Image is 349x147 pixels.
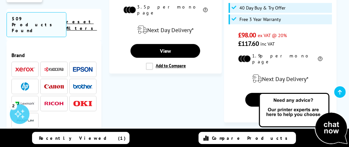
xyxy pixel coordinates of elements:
img: Open Live Chat window [257,92,349,146]
img: OKI [73,101,93,106]
a: Canon [44,82,64,91]
img: Ricoh [44,102,64,105]
span: ex VAT @ 20% [258,32,287,38]
span: Free 3 Year Warranty [239,17,281,22]
div: modal_delivery [228,70,333,88]
a: View [245,93,315,107]
a: Xerox [15,65,35,73]
a: HP [15,82,35,91]
span: 40 Day Buy & Try Offer [239,5,286,10]
a: Recently Viewed (1) [32,132,130,144]
img: Kyocera [44,67,64,72]
div: modal_delivery [113,21,218,39]
img: Xerox [15,67,35,72]
a: reset filters [66,19,97,31]
img: Epson [73,67,93,72]
img: HP [21,82,29,91]
a: Brother [73,82,93,91]
a: Ricoh [44,99,64,108]
span: Brand [11,52,96,58]
div: 2 [10,102,17,109]
label: Add to Compare [146,63,186,70]
a: View [131,44,200,58]
img: Canon [44,84,64,89]
span: Recently Viewed (1) [39,135,126,141]
span: £117.60 [238,39,259,48]
span: inc VAT [260,41,275,47]
a: Lexmark [15,99,35,108]
a: Compare Products [199,132,296,144]
span: £98.00 [238,31,256,39]
a: Epson [73,65,93,73]
a: Kyocera [44,65,64,73]
img: Brother [73,84,93,89]
span: 509 Products Found [7,12,66,37]
img: Lexmark [15,102,35,106]
li: 1.9p per mono page [238,53,323,65]
li: 3.5p per mono page [123,4,208,16]
span: Compare Products [212,135,291,141]
a: OKI [73,99,93,108]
